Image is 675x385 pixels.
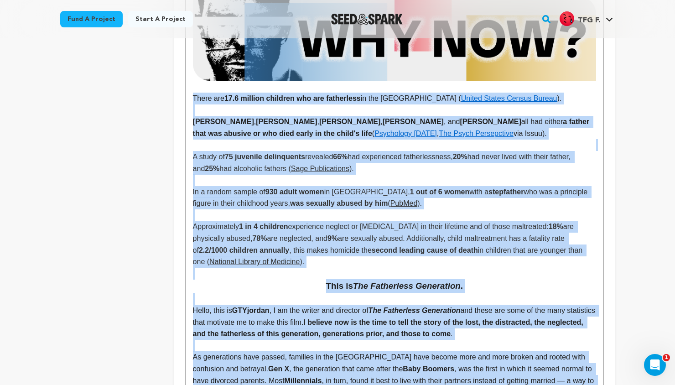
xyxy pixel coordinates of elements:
[193,118,592,137] strong: a father that was abusive or who died early in the child's life
[348,153,452,161] span: had experienced fatherlessness,
[353,281,461,291] em: The Fatherless Generation
[205,165,219,172] strong: 25%
[285,377,322,385] strong: Millennials
[333,153,348,161] strong: 66%
[291,165,349,172] a: Sage Publications
[225,153,305,161] strong: 75 juvenile delinquents
[369,307,461,314] em: The Fatherless Generation
[290,199,388,207] strong: was sexually abused by him
[331,14,403,25] img: Seed&Spark Logo Dark Mode
[265,188,324,196] strong: 930 adult women
[327,234,338,242] strong: 9%
[256,118,317,125] strong: [PERSON_NAME]
[558,10,615,29] span: TFG F.'s Profile
[193,223,239,230] span: Approximately
[469,188,488,196] span: with a
[390,199,418,207] a: PubMed
[219,165,291,172] span: had alcoholic fathers (
[193,307,597,326] span: and these are some of the many statistics that motivate me to make this film.
[267,234,327,242] span: are neglected, and
[372,246,478,254] strong: second leading cause of death
[270,307,369,314] span: , I am the writer and director of
[193,353,587,373] span: As generations have passed, families in the [GEOGRAPHIC_DATA] have become more and more broken an...
[319,118,380,125] strong: [PERSON_NAME]
[663,354,670,361] span: 1
[374,130,437,137] a: Psychology [DATE]
[224,94,361,102] strong: 17.6 million children who are fatherless
[349,165,354,172] span: ).
[193,365,594,385] span: , was the first in which it seemed normal to have divorced parents. Most
[331,14,403,25] a: Seed&Spark Homepage
[193,118,254,125] strong: [PERSON_NAME]
[439,130,514,137] a: The Psych Persepctive
[209,258,300,265] a: National Library of Medicine
[289,365,403,373] span: , the generation that came after the
[193,318,586,338] strong: I believe now is the time to tell the story of the lost, the distracted, the neglected, and the f...
[289,246,372,254] span: , this makes homicide the
[324,188,410,196] span: in [GEOGRAPHIC_DATA],
[300,258,304,265] span: ).
[193,234,567,254] span: are sexually abused. Additionally, child maltreatment has a fatality rate of
[193,188,265,196] span: In a random sample of
[305,153,333,161] span: revealed
[252,234,267,242] strong: 78%
[388,199,390,207] span: (
[260,223,288,230] strong: children
[383,118,444,125] strong: [PERSON_NAME]
[232,307,270,314] strong: GTYjordan
[560,11,600,26] div: TFG F.'s Profile
[288,223,549,230] span: experience neglect or [MEDICAL_DATA] in their lifetime and of those maltreated:
[417,199,422,207] span: ).
[644,354,666,376] iframe: Intercom live chat
[403,365,454,373] strong: Baby Boomers
[461,94,557,102] a: United States Census Bureau
[193,153,225,161] span: A study of
[451,330,452,338] span: .
[193,153,572,172] span: had never lived with their father, and
[453,153,467,161] strong: 20%
[193,93,596,104] p: There are in the [GEOGRAPHIC_DATA] ( ).
[193,307,232,314] span: Hello, this is
[239,223,258,230] strong: 1 in 4
[193,279,596,293] h3: This is .
[193,116,596,139] p: , , , , and all had either ( , via Issuu).
[268,365,289,373] strong: Gen X
[460,118,521,125] strong: [PERSON_NAME]
[199,246,289,254] strong: 2.2/1000 children annually
[549,223,563,230] strong: 18%
[410,188,470,196] strong: 1 out of 6 women
[560,11,574,26] img: c299bf83c30c3664.png
[578,17,600,24] span: TFG F.
[128,11,193,27] a: Start a project
[558,10,615,26] a: TFG F.'s Profile
[488,188,524,196] strong: stepfather
[60,11,123,27] a: Fund a project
